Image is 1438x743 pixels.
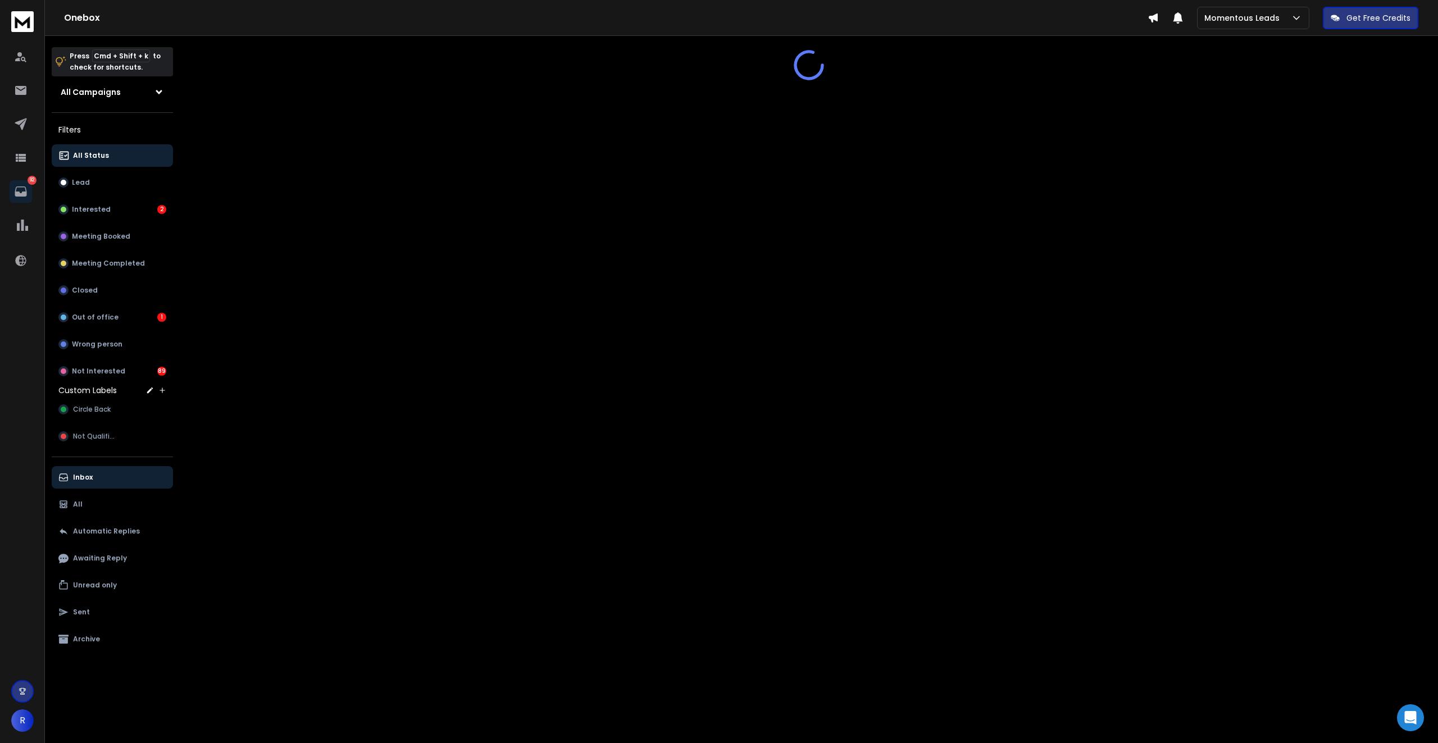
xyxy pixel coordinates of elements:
button: All [52,493,173,516]
p: All Status [73,151,109,160]
button: Lead [52,171,173,194]
button: Interested2 [52,198,173,221]
span: Not Qualified [73,432,119,441]
div: 89 [157,367,166,376]
button: Meeting Booked [52,225,173,248]
div: 1 [157,313,166,322]
p: Wrong person [72,340,122,349]
button: Automatic Replies [52,520,173,543]
span: Cmd + Shift + k [92,49,150,62]
button: Awaiting Reply [52,547,173,569]
h3: Filters [52,122,173,138]
p: 92 [28,176,37,185]
p: Archive [73,635,100,644]
h1: Onebox [64,11,1148,25]
button: Wrong person [52,333,173,355]
p: Unread only [73,581,117,590]
p: Press to check for shortcuts. [70,51,161,73]
p: Inbox [73,473,93,482]
button: Not Interested89 [52,360,173,382]
button: Unread only [52,574,173,596]
button: Out of office1 [52,306,173,329]
p: All [73,500,83,509]
p: Out of office [72,313,119,322]
div: Open Intercom Messenger [1397,704,1424,731]
p: Momentous Leads [1204,12,1284,24]
button: Sent [52,601,173,623]
p: Get Free Credits [1346,12,1410,24]
p: Not Interested [72,367,125,376]
span: Circle Back [73,405,111,414]
p: Lead [72,178,90,187]
button: All Status [52,144,173,167]
p: Automatic Replies [73,527,140,536]
img: logo [11,11,34,32]
p: Closed [72,286,98,295]
a: 92 [10,180,32,203]
p: Meeting Completed [72,259,145,268]
button: Inbox [52,466,173,489]
p: Sent [73,608,90,617]
p: Awaiting Reply [73,554,127,563]
div: 2 [157,205,166,214]
button: Meeting Completed [52,252,173,275]
button: Archive [52,628,173,650]
h1: All Campaigns [61,86,121,98]
p: Interested [72,205,111,214]
p: Meeting Booked [72,232,130,241]
button: R [11,709,34,732]
button: Circle Back [52,398,173,421]
h3: Custom Labels [58,385,117,396]
button: Not Qualified [52,425,173,448]
button: Closed [52,279,173,302]
button: All Campaigns [52,81,173,103]
button: Get Free Credits [1323,7,1418,29]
